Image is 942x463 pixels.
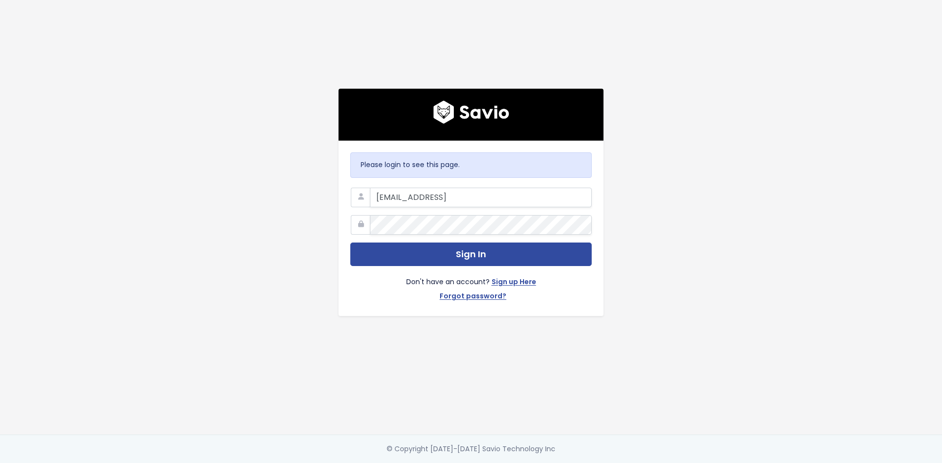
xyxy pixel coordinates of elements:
img: logo600x187.a314fd40982d.png [433,100,509,124]
div: Don't have an account? [350,266,592,304]
input: Your Work Email Address [370,188,592,207]
p: Please login to see this page. [361,159,581,171]
a: Forgot password? [440,290,506,304]
a: Sign up Here [492,276,536,290]
button: Sign In [350,243,592,267]
div: © Copyright [DATE]-[DATE] Savio Technology Inc [387,443,555,455]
